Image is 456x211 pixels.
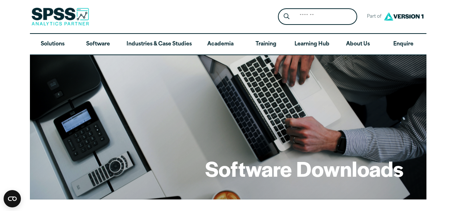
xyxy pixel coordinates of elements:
a: Academia [198,34,243,55]
a: About Us [335,34,381,55]
h1: Software Downloads [205,154,403,183]
span: Part of [363,12,382,22]
a: Training [243,34,288,55]
form: Site Header Search Form [278,8,357,25]
img: Version1 Logo [382,10,425,23]
svg: Search magnifying glass icon [284,13,289,19]
button: Search magnifying glass icon [280,10,293,23]
a: Industries & Case Studies [121,34,198,55]
a: Software [75,34,121,55]
a: Solutions [30,34,75,55]
a: Learning Hub [289,34,335,55]
nav: Desktop version of site main menu [30,34,426,55]
a: Enquire [381,34,426,55]
img: SPSS Analytics Partner [31,8,89,26]
button: Open CMP widget [4,190,21,207]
